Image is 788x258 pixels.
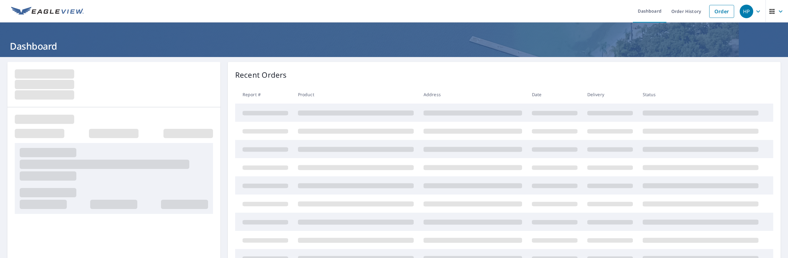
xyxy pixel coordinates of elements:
img: EV Logo [11,7,84,16]
div: HP [740,5,753,18]
th: Address [419,85,527,104]
th: Report # [235,85,293,104]
th: Date [527,85,582,104]
th: Product [293,85,419,104]
p: Recent Orders [235,69,287,80]
th: Delivery [582,85,638,104]
a: Order [709,5,734,18]
h1: Dashboard [7,40,781,52]
th: Status [638,85,763,104]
